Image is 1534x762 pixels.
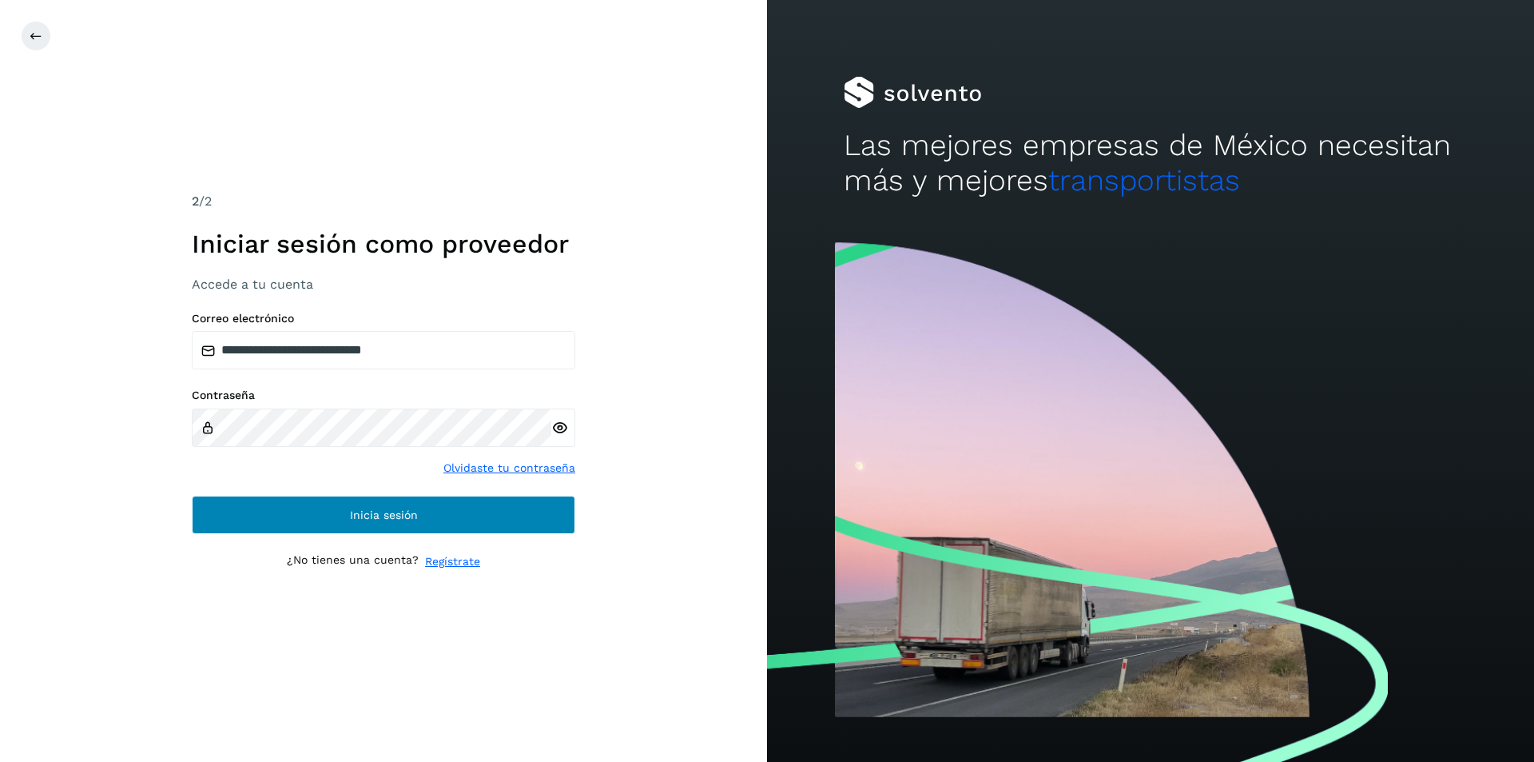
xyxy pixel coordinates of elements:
a: Olvidaste tu contraseña [443,460,575,477]
h3: Accede a tu cuenta [192,277,575,292]
h1: Iniciar sesión como proveedor [192,229,575,259]
div: /2 [192,192,575,211]
h2: Las mejores empresas de México necesitan más y mejores [844,128,1457,199]
button: Inicia sesión [192,496,575,534]
label: Correo electrónico [192,312,575,325]
p: ¿No tienes una cuenta? [287,553,419,570]
span: transportistas [1048,163,1240,197]
span: Inicia sesión [350,509,418,521]
a: Regístrate [425,553,480,570]
span: 2 [192,193,199,209]
label: Contraseña [192,389,575,402]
